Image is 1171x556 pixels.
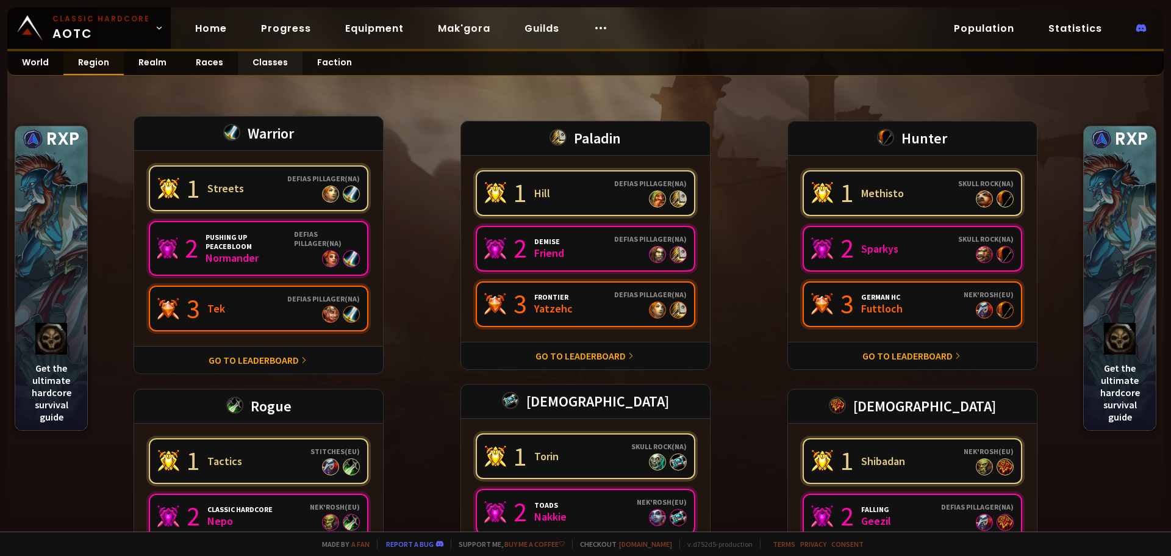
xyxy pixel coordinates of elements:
[964,447,1014,456] div: Nek'Rosh ( EU )
[15,126,87,152] div: RXP
[614,234,687,244] div: Defias Pillager ( NA )
[1083,126,1156,431] a: rxp logoRXPlogo hcGet the ultimate hardcore survival guide
[185,16,237,41] a: Home
[861,514,891,528] div: Geezil
[134,389,384,424] div: Rogue
[572,540,672,549] span: Checkout
[861,301,903,316] div: Futtloch
[238,51,303,75] a: Classes
[206,233,287,251] div: Pushing Up Peacebloom
[515,16,569,41] a: Guilds
[1039,16,1112,41] a: Statistics
[1084,316,1156,430] div: Get the ultimate hardcore survival guide
[803,281,1022,327] a: 3German HCFuttlochNek'Rosh(EU)
[1092,129,1111,149] img: rxp logo
[251,16,321,41] a: Progress
[7,51,63,75] a: World
[287,174,360,183] div: Defias Pillager ( NA )
[207,181,244,195] div: Streets
[861,292,903,301] div: German HC
[504,540,565,549] a: Buy me a coffee
[149,165,368,211] a: 1StreetsDefias Pillager(NA)
[460,384,711,419] div: [DEMOGRAPHIC_DATA]
[534,301,573,316] div: Yatzehc
[386,540,434,549] a: Report a bug
[181,51,238,75] a: Races
[862,350,953,362] a: Go to leaderboard
[134,116,384,151] div: Warrior
[944,16,1024,41] a: Population
[861,454,905,468] div: Shibadan
[1084,126,1156,152] div: RXP
[631,442,687,451] div: Skull Rock ( NA )
[310,447,360,456] div: Stitches ( EU )
[351,540,370,549] a: a fan
[63,51,124,75] a: Region
[614,290,687,299] div: Defias Pillager ( NA )
[287,294,360,303] div: Defias Pillager ( NA )
[831,540,864,549] a: Consent
[476,489,695,535] a: 2toadsNakkieNek'Rosh(EU)
[476,281,695,327] a: 3FrontierYatzehcDefias Pillager(NA)
[964,290,1014,299] div: Nek'Rosh ( EU )
[207,505,273,514] div: Classic Hardcore
[460,121,711,156] div: Paladin
[52,13,150,24] small: Classic Hardcore
[1104,323,1136,355] img: logo hc
[534,449,559,463] div: Torin
[15,126,88,431] a: rxp logoRXPlogo hcGet the ultimate hardcore survival guide
[207,514,273,528] div: Nepo
[773,540,795,549] a: Terms
[800,540,826,549] a: Privacy
[207,454,242,468] div: Tactics
[335,16,414,41] a: Equipment
[149,494,368,540] a: 2Classic HardcoreNepoNek'Rosh(EU)
[803,494,1022,540] a: 2FallingGeezilDefias Pillager(NA)
[23,129,43,149] img: rxp logo
[303,51,367,75] a: Faction
[619,540,672,549] a: [DOMAIN_NAME]
[315,540,370,549] span: Made by
[294,229,360,248] div: Defias Pillager ( NA )
[534,510,567,524] div: Nakkie
[861,505,891,514] div: Falling
[476,433,695,479] a: 1TorinSkull Rock(NA)
[861,186,904,200] div: Methisto
[534,246,564,260] div: Friend
[534,500,567,510] div: toads
[428,16,500,41] a: Mak'gora
[124,51,181,75] a: Realm
[149,438,368,484] a: 1TacticsStitches(EU)
[534,237,564,246] div: Demise
[534,186,550,200] div: Hill
[7,7,171,49] a: Classic HardcoreAOTC
[958,179,1014,188] div: Skull Rock ( NA )
[535,350,626,362] a: Go to leaderboard
[787,121,1037,156] div: Hunter
[206,251,287,265] div: Normander
[451,540,565,549] span: Support me,
[679,540,753,549] span: v. d752d5 - production
[534,292,573,301] div: Frontier
[614,179,687,188] div: Defias Pillager ( NA )
[476,226,695,272] a: 2DemiseFriendDefias Pillager(NA)
[958,234,1014,244] div: Skull Rock ( NA )
[15,316,87,430] div: Get the ultimate hardcore survival guide
[787,389,1037,424] div: [DEMOGRAPHIC_DATA]
[803,226,1022,272] a: 2SparkysSkull Rock(NA)
[209,354,299,366] a: Go to leaderboard
[310,502,360,511] div: Nek'Rosh ( EU )
[476,170,695,216] a: 1HillDefias Pillager(NA)
[149,221,368,276] a: 2Pushing Up PeacebloomNormanderDefias Pillager(NA)
[149,286,368,331] a: 3TekDefias Pillager(NA)
[52,13,150,43] span: AOTC
[637,497,687,507] div: Nek'Rosh ( EU )
[941,502,1014,511] div: Defias Pillager ( NA )
[803,438,1022,484] a: 1ShibadanNek'Rosh(EU)
[35,323,67,355] img: logo hc
[803,170,1022,216] a: 1MethistoSkull Rock(NA)
[207,301,225,316] div: Tek
[861,242,898,256] div: Sparkys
